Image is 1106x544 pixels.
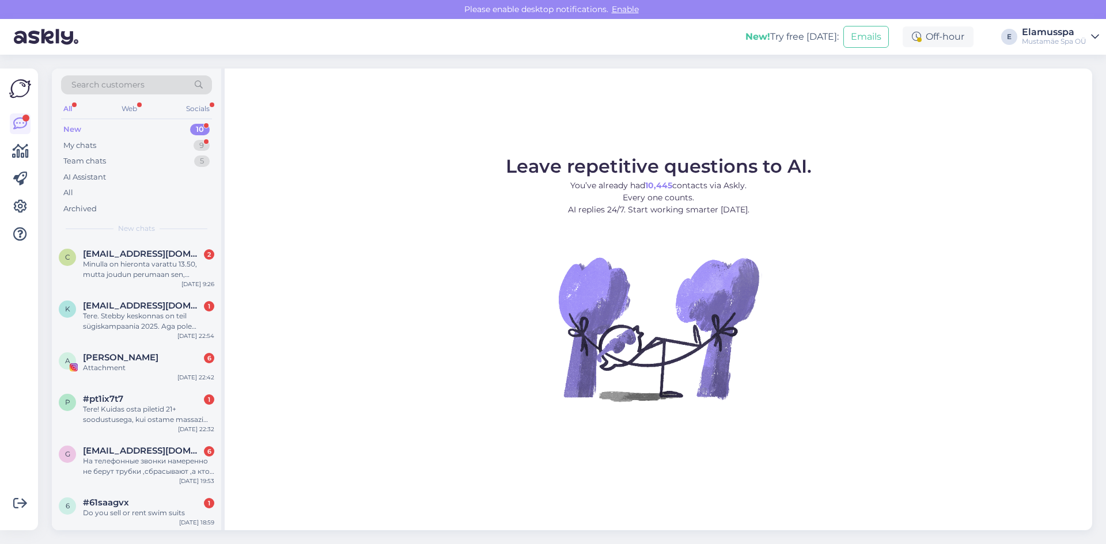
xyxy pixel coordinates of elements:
div: 9 [194,140,210,151]
div: E [1001,29,1017,45]
div: На телефонные звонки намеренно не берут трубки ,сбрасывают ,а кто мне деньги вернет за мой куплен... [83,456,214,477]
div: Socials [184,101,212,116]
div: [DATE] 9:26 [181,280,214,288]
div: Mustamäe Spa OÜ [1022,37,1086,46]
div: Off-hour [903,26,974,47]
span: A [65,356,70,365]
div: Attachment [83,363,214,373]
span: p [65,398,70,406]
div: 6 [204,353,214,363]
div: Tere! Kuidas osta piletid 21+ soodustusega, kui ostame massazi hooldused? [83,404,214,425]
span: #pt1ix7t7 [83,394,123,404]
div: All [61,101,74,116]
div: [DATE] 22:42 [177,373,214,382]
span: k [65,305,70,313]
p: You’ve already had contacts via Askly. Every one counts. AI replies 24/7. Start working smarter [... [506,180,812,216]
img: No Chat active [555,225,762,432]
div: [DATE] 19:53 [179,477,214,485]
span: g [65,450,70,458]
span: c [65,253,70,261]
b: 10,445 [645,180,672,191]
span: Anita [83,352,158,363]
div: Tere. Stebby keskonnas on teil sügiskampaania 2025. Aga pole kirjeldust, kas 21+ E-R 10-00 hind 3... [83,311,214,332]
div: Archived [63,203,97,215]
div: AI Assistant [63,172,106,183]
div: [DATE] 22:54 [177,332,214,340]
div: 5 [194,155,210,167]
b: New! [745,31,770,42]
span: Search customers [71,79,145,91]
img: Askly Logo [9,78,31,100]
span: com.elamusspa-ee@viskibunkkeri.fi [83,249,203,259]
span: New chats [118,223,155,234]
div: Web [119,101,139,116]
span: #61saagvx [83,497,129,508]
div: Minulla on hieronta varattu 13.50, mutta joudun perumaan sen, [PERSON_NAME] flunssassa/kuumeessa. [83,259,214,280]
div: 6 [204,446,214,456]
span: kiisu.miisu112@gmail.com [83,300,203,311]
span: 6 [66,501,70,510]
div: [DATE] 22:32 [178,425,214,433]
button: Emails [843,26,889,48]
div: 1 [204,301,214,311]
div: 10 [190,124,210,135]
a: ElamusspaMustamäe Spa OÜ [1022,28,1099,46]
div: Elamusspa [1022,28,1086,37]
div: Try free [DATE]: [745,30,839,44]
div: All [63,187,73,199]
div: New [63,124,81,135]
span: gguudd@mail.ru [83,446,203,456]
div: 1 [204,394,214,405]
div: 1 [204,498,214,508]
div: Team chats [63,155,106,167]
div: [DATE] 18:59 [179,518,214,527]
span: Leave repetitive questions to AI. [506,155,812,177]
div: My chats [63,140,96,151]
div: Do you sell or rent swim suits [83,508,214,518]
span: Enable [608,4,642,14]
div: 2 [204,249,214,260]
